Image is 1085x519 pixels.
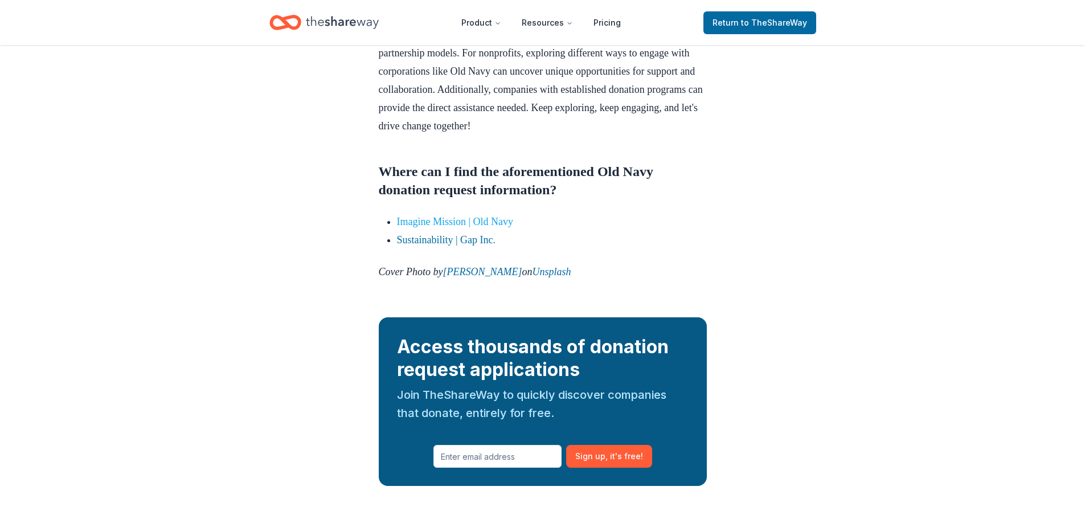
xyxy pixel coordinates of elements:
[532,266,571,277] a: Unsplash
[584,11,630,34] a: Pricing
[397,216,514,227] a: Imagine Mission | Old Navy
[379,7,707,135] p: While Old Navy does not directly donate to nonprofits, their extensive community engagement progr...
[452,11,510,34] button: Product
[397,336,689,381] div: Access thousands of donation request applications
[379,266,571,277] em: Cover Photo by on
[605,449,643,463] span: , it ' s free!
[513,11,582,34] button: Resources
[397,234,496,246] a: Sustainability | Gap Inc.
[703,11,816,34] a: Returnto TheShareWay
[269,9,379,36] a: Home
[452,9,630,36] nav: Main
[379,162,707,199] h2: Where can I find the aforementioned Old Navy donation request information?
[443,266,522,277] a: [PERSON_NAME]
[397,386,689,422] div: Join TheShareWay to quickly discover companies that donate, entirely for free.
[741,18,807,27] span: to TheShareWay
[713,16,807,30] span: Return
[566,445,652,468] button: Sign up, it's free!
[433,445,562,468] input: Enter email address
